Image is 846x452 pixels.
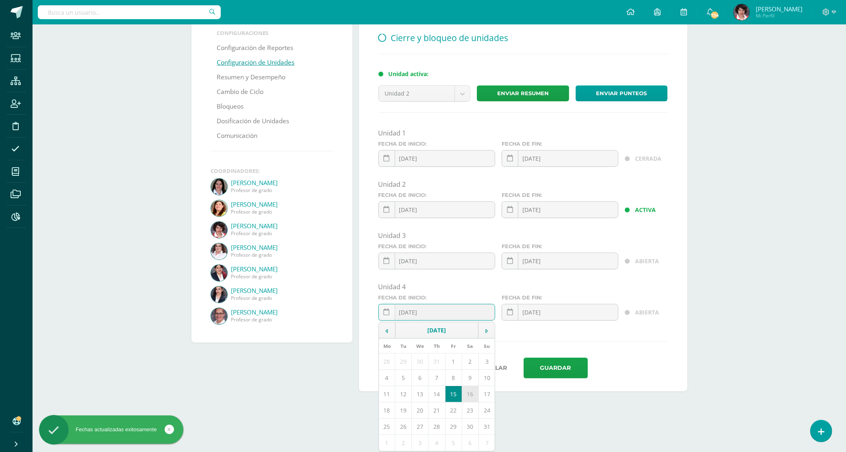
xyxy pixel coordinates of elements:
td: 31 [428,354,445,370]
button: Guardar [524,358,588,378]
a: [PERSON_NAME] [231,222,333,230]
td: 7 [428,370,445,386]
td: 2 [462,354,478,370]
input: ¿En qué fecha inicia la unidad? [379,304,495,320]
td: 29 [395,354,412,370]
a: [PERSON_NAME] [231,308,333,316]
td: 5 [395,370,412,386]
input: ¿En qué fecha inicia la unidad? [379,253,495,269]
a: [PERSON_NAME] [231,179,333,187]
td: 12 [395,386,412,402]
label: Fecha de fin: [502,243,618,249]
li: Configuraciones [217,29,327,37]
th: Mo [379,338,395,354]
a: [PERSON_NAME] [231,265,333,273]
span: Mi Perfil [756,12,803,19]
img: d50305e4fddf3b70d8743af4142b0d2e.png [211,286,227,303]
div: Unidad activa: [389,70,668,78]
td: 15 [445,386,462,402]
td: 22 [445,402,462,419]
span: Unidad 2 [385,86,449,101]
img: a80071fbd080a3d6949d39f73238496d.png [211,200,227,216]
label: Fecha de inicio: [378,295,495,301]
input: Busca un usuario... [38,5,221,19]
td: 14 [428,386,445,402]
a: Enviar resumen [477,85,569,101]
a: Enviar punteos [576,85,668,101]
a: Dosificación de Unidades [217,114,289,129]
div: Unidad 3 [378,231,668,240]
label: Fecha de fin: [502,192,618,198]
td: 31 [478,419,495,435]
td: 10 [478,370,495,386]
div: Coordinadores: [211,167,333,175]
td: 11 [379,386,395,402]
th: Fr [445,338,462,354]
td: 20 [412,402,428,419]
span: Profesor de grado [231,273,333,280]
td: 29 [445,419,462,435]
span: 734 [710,11,719,20]
a: Configuración de Unidades [217,55,295,70]
a: [PERSON_NAME] [231,200,333,208]
a: Resumen y Desempeño [217,70,286,85]
td: 25 [379,419,395,435]
input: ¿En qué fecha termina la unidad? [502,151,618,166]
div: Fechas actualizadas exitosamente [39,426,183,433]
td: 21 [428,402,445,419]
td: 28 [379,354,395,370]
th: Th [428,338,445,354]
td: 24 [478,402,495,419]
th: Su [478,338,495,354]
a: Unidad 2 [379,86,470,101]
a: Cambio de Ciclo [217,85,264,99]
td: 1 [445,354,462,370]
td: 26 [395,419,412,435]
input: ¿En qué fecha inicia la unidad? [379,151,495,166]
a: Configuración de Reportes [217,41,294,55]
td: 17 [478,386,495,402]
div: Unidad 1 [378,129,668,138]
td: 18 [379,402,395,419]
td: 2 [395,435,412,451]
th: Sa [462,338,478,354]
td: 13 [412,386,428,402]
td: 23 [462,402,478,419]
a: Bloqueos [217,99,244,114]
label: Fecha de inicio: [378,243,495,249]
td: 19 [395,402,412,419]
img: 398837418bd67b3dd0aac0558958cc37.png [211,222,227,238]
td: 16 [462,386,478,402]
div: ACTIVA [635,201,668,218]
td: 9 [462,370,478,386]
input: ¿En qué fecha termina la unidad? [502,304,618,320]
input: ¿En qué fecha termina la unidad? [502,253,618,269]
div: ABIERTA [635,304,668,321]
td: 8 [445,370,462,386]
td: 3 [478,354,495,370]
td: 6 [462,435,478,451]
td: 27 [412,419,428,435]
th: Tu [395,338,412,354]
input: ¿En qué fecha inicia la unidad? [379,202,495,218]
th: We [412,338,428,354]
td: 30 [462,419,478,435]
td: 4 [379,370,395,386]
span: Profesor de grado [231,208,333,215]
td: [DATE] [395,322,478,338]
span: Profesor de grado [231,251,333,258]
td: 30 [412,354,428,370]
span: Profesor de grado [231,230,333,237]
img: 08d065233e31e6151936950ac7af7bc7.png [211,265,227,281]
input: ¿En qué fecha termina la unidad? [502,202,618,218]
div: Unidad 4 [378,282,668,291]
td: 28 [428,419,445,435]
div: CERRADA [635,150,668,167]
td: 3 [412,435,428,451]
div: ABIERTA [635,253,668,269]
label: Fecha de inicio: [378,192,495,198]
div: Unidad 2 [378,180,668,189]
a: [PERSON_NAME] [231,286,333,295]
img: 90ff07e7ad6dea4cda93a247b25c642c.png [211,243,227,260]
label: Fecha de fin: [502,295,618,301]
